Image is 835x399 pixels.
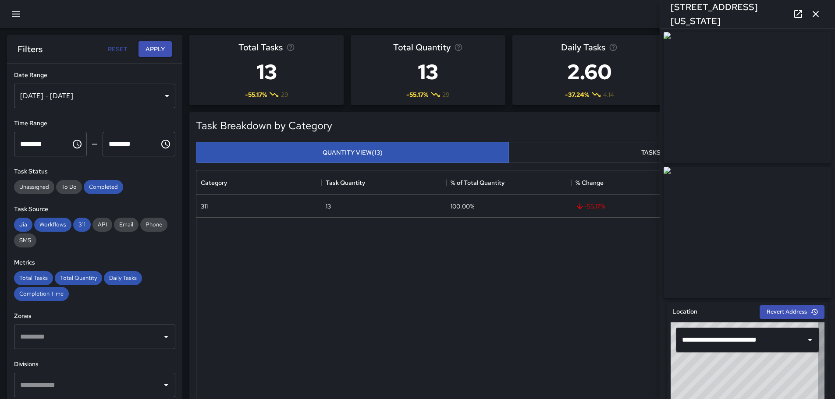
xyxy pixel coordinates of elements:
span: Total Quantity [55,274,102,282]
h6: Date Range [14,71,175,80]
span: -55.17 % [406,90,428,99]
span: Total Quantity [393,40,451,54]
h6: Task Status [14,167,175,177]
h6: Filters [18,42,43,56]
span: To Do [56,183,82,191]
div: SMS [14,233,36,247]
button: Open [160,379,172,391]
div: % Change [571,170,696,195]
div: Category [196,170,321,195]
h6: Zones [14,311,175,321]
span: Unassigned [14,183,54,191]
h3: 13 [393,54,463,89]
h3: 2.60 [561,54,618,89]
svg: Total task quantity in the selected period, compared to the previous period. [454,43,463,52]
div: Email [114,218,139,232]
button: Reset [103,41,131,57]
span: API [92,221,112,228]
h6: Task Source [14,205,175,214]
span: -37.24 % [565,90,589,99]
div: To Do [56,180,82,194]
div: Unassigned [14,180,54,194]
button: Tasks View(13) [508,142,821,163]
h3: 13 [238,54,295,89]
svg: Average number of tasks per day in the selected period, compared to the previous period. [609,43,618,52]
button: Choose time, selected time is 11:59 PM [157,135,174,153]
span: Daily Tasks [104,274,142,282]
span: 29 [442,90,450,99]
span: Completed [84,183,123,191]
h6: Metrics [14,258,175,268]
span: Email [114,221,139,228]
div: Phone [140,218,167,232]
button: Open [160,331,172,343]
div: Jia [14,218,32,232]
div: Completion Time [14,287,69,301]
button: Apply [139,41,172,57]
div: 13 [326,202,331,211]
span: SMS [14,237,36,244]
svg: Total number of tasks in the selected period, compared to the previous period. [286,43,295,52]
span: -55.17 % [576,202,605,211]
div: Category [201,170,227,195]
span: Daily Tasks [561,40,605,54]
div: Total Tasks [14,271,53,285]
span: 4.14 [603,90,614,99]
div: Task Quantity [326,170,365,195]
div: Total Quantity [55,271,102,285]
div: Daily Tasks [104,271,142,285]
span: 311 [73,221,91,228]
div: 311 [201,202,208,211]
button: Choose time, selected time is 12:00 AM [68,135,86,153]
span: Completion Time [14,290,69,297]
div: Completed [84,180,123,194]
h6: Time Range [14,119,175,128]
div: % of Total Quantity [451,170,505,195]
button: Quantity View(13) [196,142,509,163]
span: Total Tasks [238,40,283,54]
h6: Divisions [14,360,175,369]
div: Task Quantity [321,170,446,195]
div: % of Total Quantity [446,170,571,195]
div: 100.00% [451,202,474,211]
span: Jia [14,221,32,228]
span: -55.17 % [245,90,267,99]
span: Total Tasks [14,274,53,282]
span: 29 [281,90,288,99]
div: [DATE] - [DATE] [14,84,175,108]
div: Workflows [34,218,71,232]
div: API [92,218,112,232]
div: 311 [73,218,91,232]
span: Workflows [34,221,71,228]
div: % Change [576,170,604,195]
h5: Task Breakdown by Category [196,119,332,133]
span: Phone [140,221,167,228]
